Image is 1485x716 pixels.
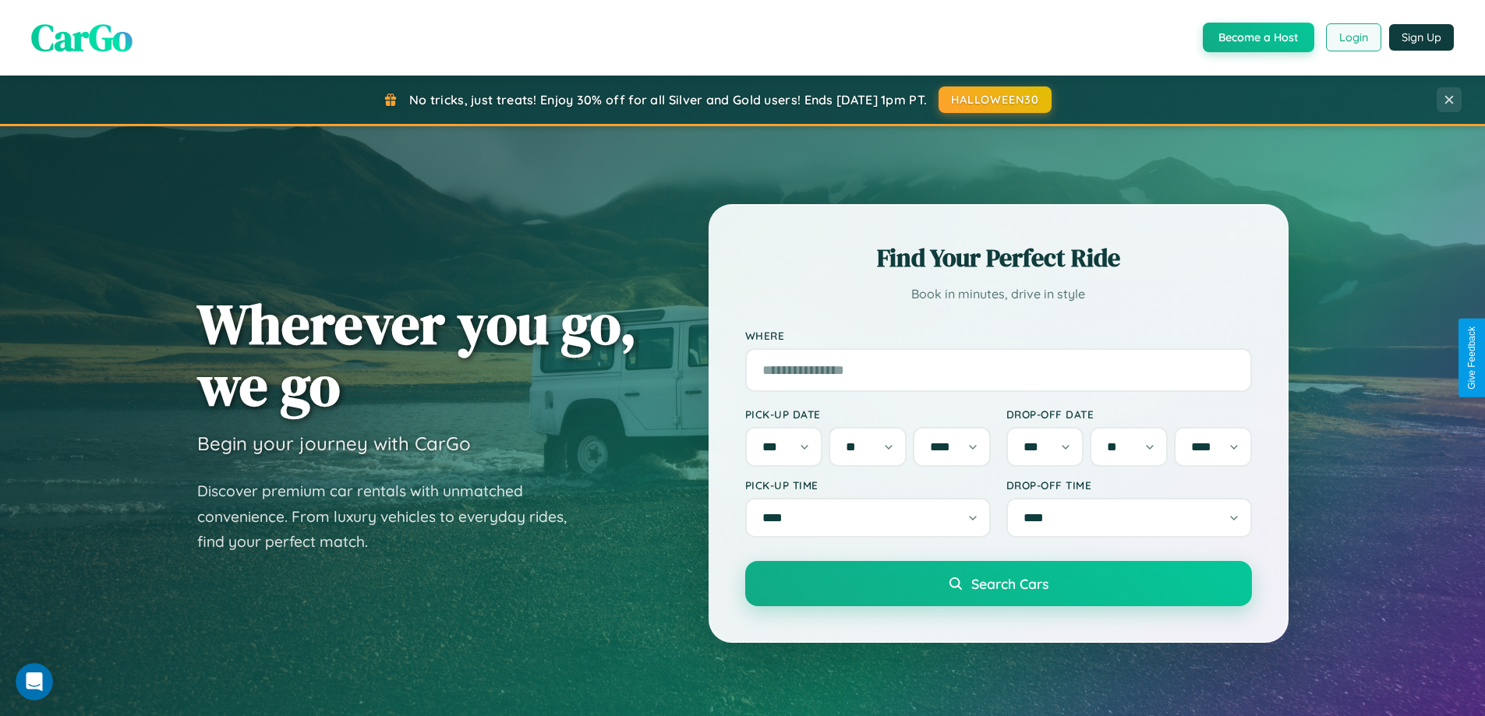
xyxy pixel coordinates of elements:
[1006,478,1252,492] label: Drop-off Time
[745,329,1252,342] label: Where
[1006,407,1252,421] label: Drop-off Date
[409,92,927,108] span: No tricks, just treats! Enjoy 30% off for all Silver and Gold users! Ends [DATE] 1pm PT.
[971,575,1048,592] span: Search Cars
[1389,24,1454,51] button: Sign Up
[31,12,133,63] span: CarGo
[745,561,1252,606] button: Search Cars
[745,478,991,492] label: Pick-up Time
[197,478,587,555] p: Discover premium car rentals with unmatched convenience. From luxury vehicles to everyday rides, ...
[1466,326,1477,390] div: Give Feedback
[197,293,637,416] h1: Wherever you go, we go
[16,663,53,700] iframe: Intercom live chat
[197,432,471,455] h3: Begin your journey with CarGo
[745,241,1252,275] h2: Find Your Perfect Ride
[1326,23,1381,51] button: Login
[745,407,991,421] label: Pick-up Date
[939,86,1052,113] button: HALLOWEEN30
[745,283,1252,305] p: Book in minutes, drive in style
[1203,23,1314,52] button: Become a Host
